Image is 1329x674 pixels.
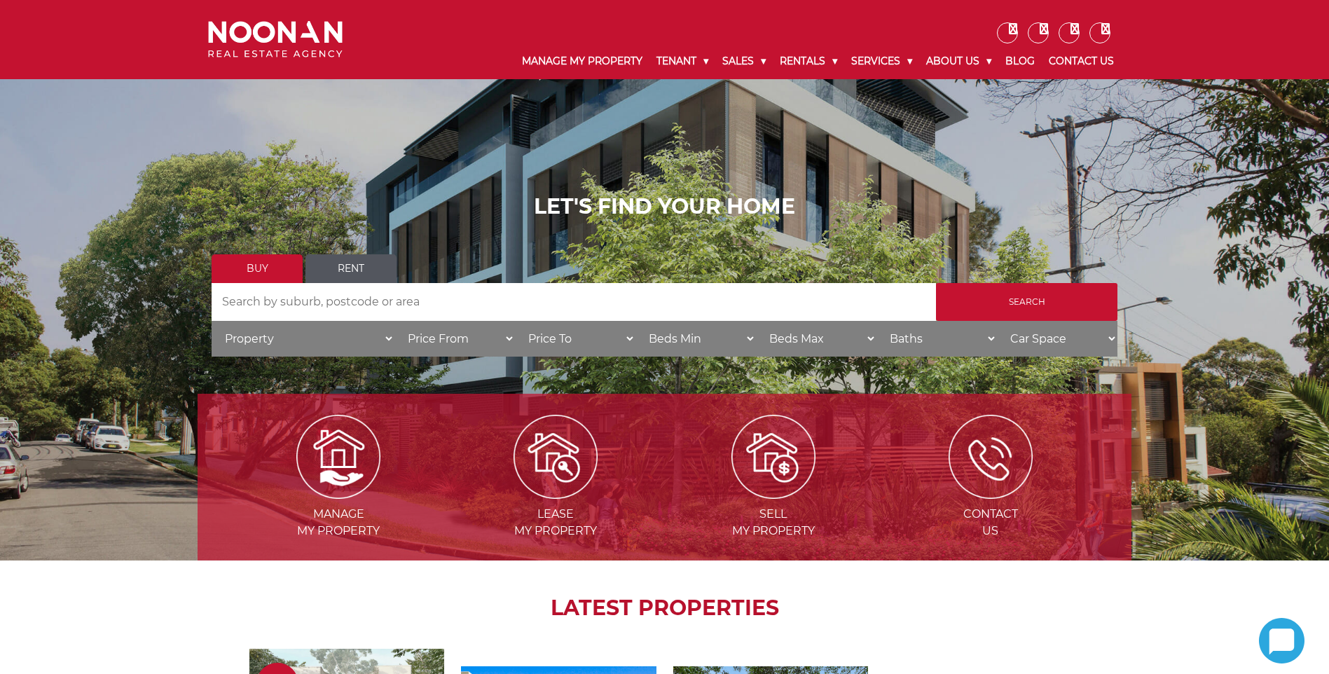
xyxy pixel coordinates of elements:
span: Lease my Property [448,506,663,539]
h1: LET'S FIND YOUR HOME [212,194,1117,219]
a: Services [844,43,919,79]
img: Noonan Real Estate Agency [208,21,343,58]
a: Rent [305,254,397,283]
a: Sell my property Sellmy Property [666,449,881,537]
a: Manage My Property [515,43,649,79]
img: Sell my property [731,415,815,499]
a: Rentals [773,43,844,79]
img: Manage my Property [296,415,380,499]
a: Tenant [649,43,715,79]
a: ICONS ContactUs [883,449,1098,537]
a: Sales [715,43,773,79]
a: Manage my Property Managemy Property [231,449,446,537]
a: Lease my property Leasemy Property [448,449,663,537]
h2: LATEST PROPERTIES [233,596,1096,621]
img: Lease my property [514,415,598,499]
span: Manage my Property [231,506,446,539]
a: Blog [998,43,1042,79]
span: Contact Us [883,506,1098,539]
a: Buy [212,254,303,283]
a: Contact Us [1042,43,1121,79]
input: Search by suburb, postcode or area [212,283,936,321]
a: About Us [919,43,998,79]
input: Search [936,283,1117,321]
span: Sell my Property [666,506,881,539]
img: ICONS [949,415,1033,499]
